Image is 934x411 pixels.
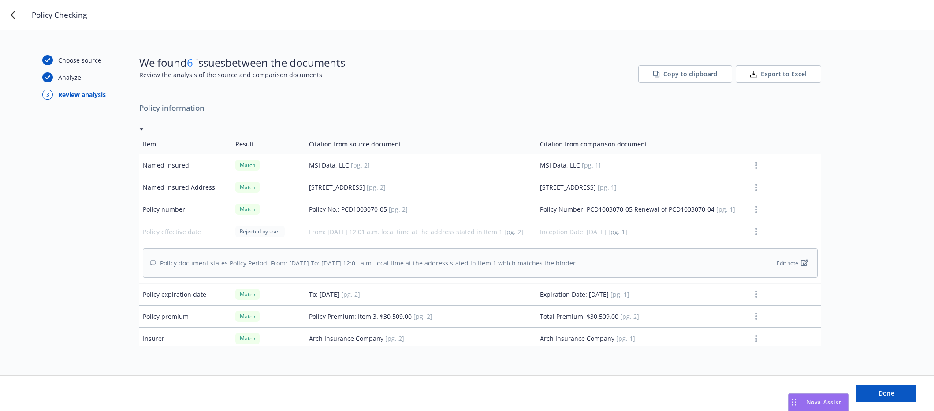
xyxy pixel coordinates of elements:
td: Policy Number: PCD1003070-05 Renewal of PCD1003070-04 [536,198,748,220]
div: Match [235,289,260,300]
div: Rejected by user [235,226,285,237]
span: Review the analysis of the source and comparison documents [139,70,345,79]
button: Export to Excel [736,65,821,83]
button: Copy to clipboard [638,65,732,83]
span: [pg. 1] [616,334,635,343]
span: Copy to clipboard [663,70,718,78]
td: Named Insured Address [139,176,232,198]
td: Policy number [139,198,232,220]
span: Policy Checking [32,10,87,20]
div: 3 [42,90,53,100]
td: Policy effective date [139,220,232,243]
td: Citation from comparison document [536,134,748,154]
td: Arch Insurance Company [536,328,748,350]
div: Choose source [58,56,101,65]
span: Export to Excel [761,70,807,78]
td: MSI Data, LLC [536,154,748,176]
td: To: [DATE] [305,283,536,305]
td: Total Premium: $30,509.00 [536,305,748,327]
td: Insurer [139,328,232,350]
div: Match [235,333,260,344]
td: Policy expiration date [139,283,232,305]
span: 6 [187,55,193,70]
td: Policy Premium: Item 3. $30,509.00 [305,305,536,327]
div: Analyze [58,73,81,82]
button: Done [856,385,916,402]
span: [pg. 2] [413,312,432,321]
span: [pg. 1] [716,205,735,213]
div: Drag to move [789,394,800,411]
td: From: [DATE] 12:01 a.m. local time at the address stated in Item 1 [305,220,536,243]
span: We found issues between the documents [139,55,345,70]
button: Edit note [775,258,810,269]
div: Match [235,182,260,193]
td: [STREET_ADDRESS] [536,176,748,198]
div: Match [235,160,260,171]
span: [pg. 1] [598,183,617,191]
span: [pg. 1] [582,161,601,169]
div: Match [235,311,260,322]
span: [pg. 2] [367,183,386,191]
td: Inception Date: [DATE] [536,220,748,243]
span: [pg. 2] [620,312,639,321]
div: Review analysis [58,90,106,99]
span: [pg. 2] [385,334,404,343]
span: Policy information [139,99,821,117]
td: Expiration Date: [DATE] [536,283,748,305]
td: Policy No.: PCD1003070-05 [305,198,536,220]
span: [pg. 1] [610,290,629,299]
div: Match [235,204,260,215]
span: [pg. 2] [351,161,370,169]
div: Policy document states Policy Period: From: [DATE] To: [DATE] 12:01 a.m. local time at the addres... [150,258,576,268]
td: MSI Data, LLC [305,154,536,176]
span: [pg. 2] [341,290,360,299]
span: [pg. 2] [389,205,408,213]
span: [pg. 1] [608,228,627,236]
button: Nova Assist [788,393,849,411]
td: Named Insured [139,154,232,176]
span: Nova Assist [807,398,841,406]
td: Citation from source document [305,134,536,154]
span: [pg. 2] [504,228,523,236]
td: Result [232,134,305,154]
td: Item [139,134,232,154]
td: [STREET_ADDRESS] [305,176,536,198]
span: Done [878,389,894,397]
td: Arch Insurance Company [305,328,536,350]
td: Policy premium [139,305,232,327]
